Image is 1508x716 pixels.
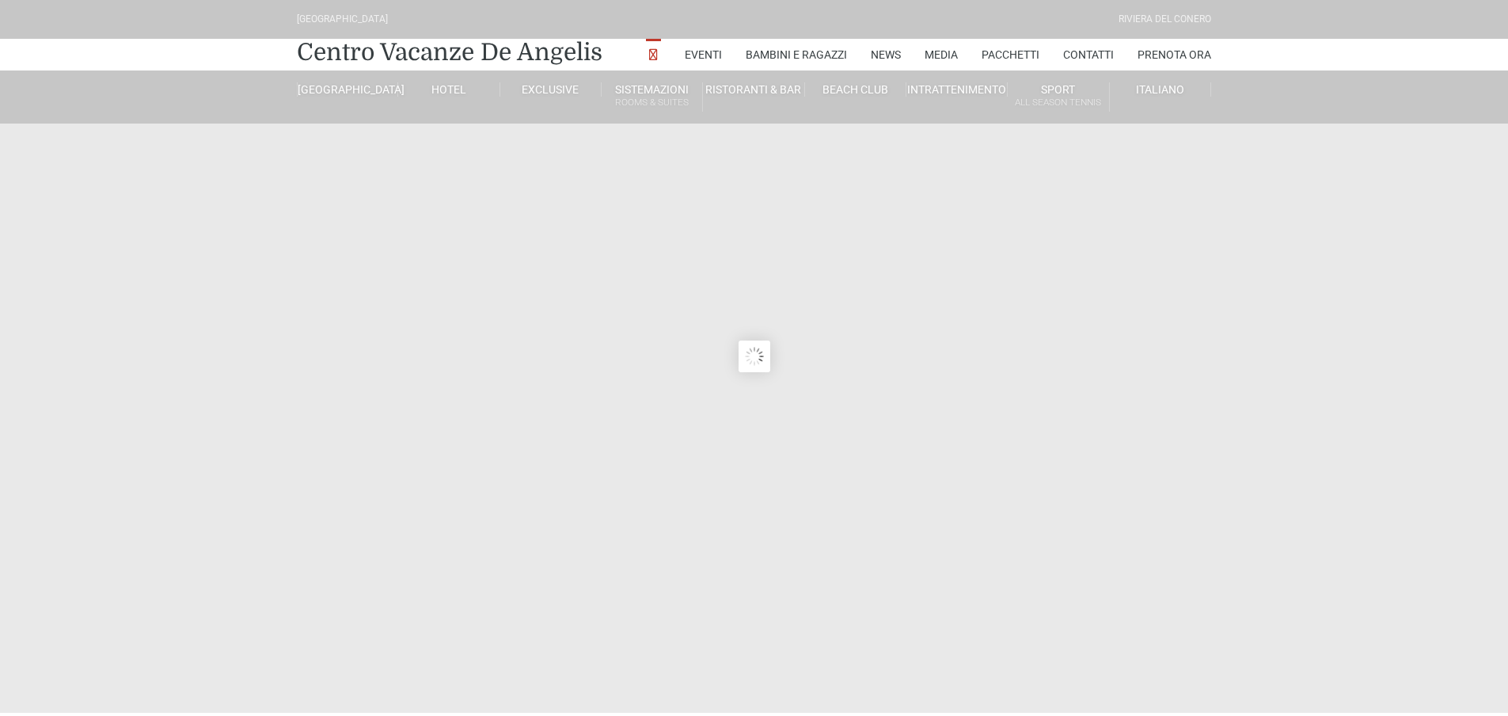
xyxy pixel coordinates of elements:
[1063,39,1114,70] a: Contatti
[906,82,1008,97] a: Intrattenimento
[703,82,804,97] a: Ristoranti & Bar
[1110,82,1211,97] a: Italiano
[297,12,388,27] div: [GEOGRAPHIC_DATA]
[602,82,703,112] a: SistemazioniRooms & Suites
[1008,82,1109,112] a: SportAll Season Tennis
[746,39,847,70] a: Bambini e Ragazzi
[1119,12,1211,27] div: Riviera Del Conero
[297,82,398,97] a: [GEOGRAPHIC_DATA]
[1138,39,1211,70] a: Prenota Ora
[1136,83,1184,96] span: Italiano
[500,82,602,97] a: Exclusive
[398,82,500,97] a: Hotel
[982,39,1039,70] a: Pacchetti
[805,82,906,97] a: Beach Club
[1008,95,1108,110] small: All Season Tennis
[685,39,722,70] a: Eventi
[297,36,602,68] a: Centro Vacanze De Angelis
[925,39,958,70] a: Media
[602,95,702,110] small: Rooms & Suites
[871,39,901,70] a: News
